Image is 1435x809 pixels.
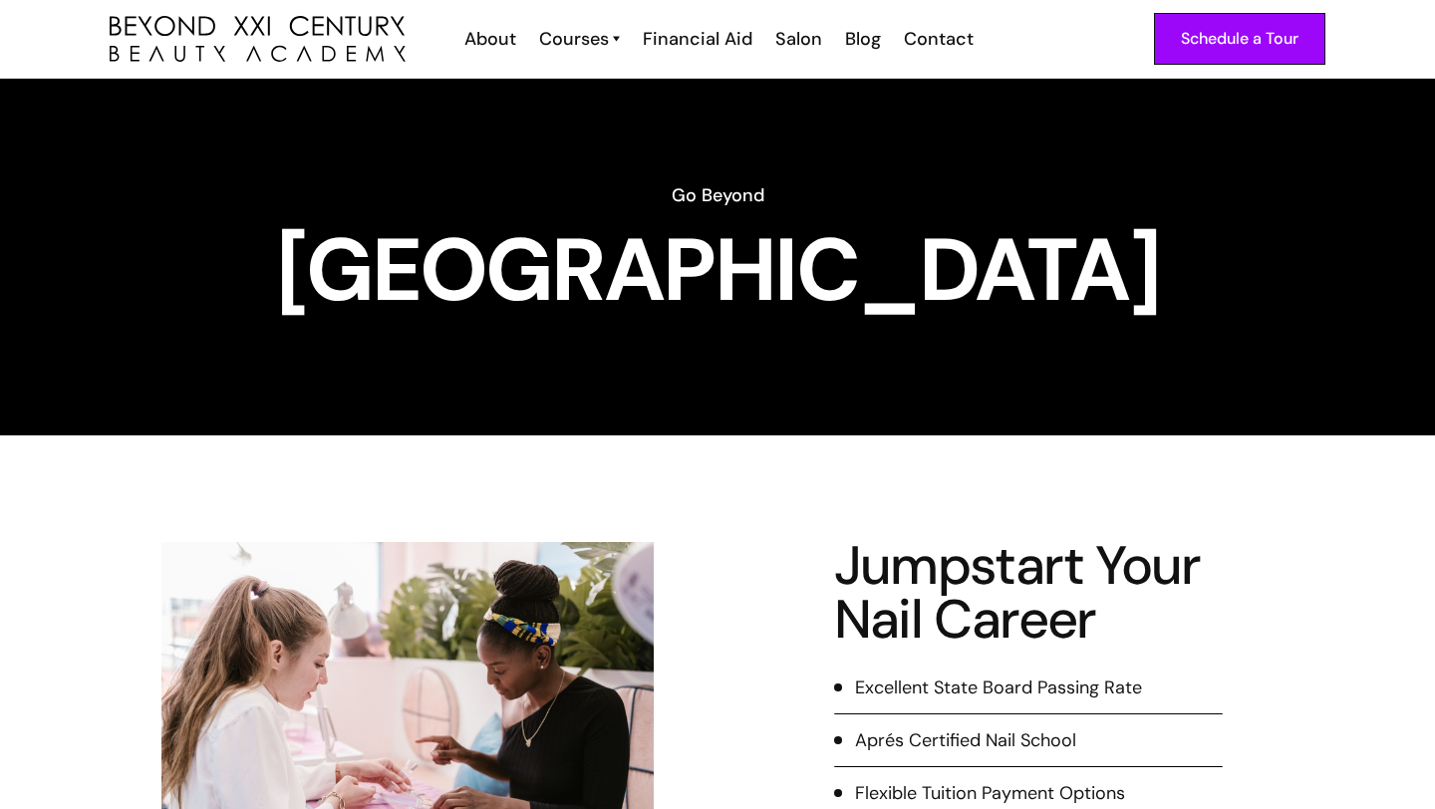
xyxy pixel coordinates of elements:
div: About [464,26,516,52]
div: Aprés Certified Nail School [855,727,1076,753]
a: Blog [832,26,891,52]
a: home [110,16,406,63]
h6: Go Beyond [110,182,1325,208]
a: Salon [762,26,832,52]
a: Courses [539,26,620,52]
div: Financial Aid [643,26,752,52]
div: Schedule a Tour [1181,26,1298,52]
a: Contact [891,26,984,52]
a: Financial Aid [630,26,762,52]
a: About [451,26,526,52]
div: Excellent State Board Passing Rate [855,674,1142,700]
div: Contact [904,26,974,52]
div: Blog [845,26,881,52]
div: Flexible Tuition Payment Options [855,780,1125,806]
h2: Jumpstart Your Nail Career [834,539,1223,647]
a: Schedule a Tour [1154,13,1325,65]
img: beyond 21st century beauty academy logo [110,16,406,63]
div: Courses [539,26,609,52]
strong: [GEOGRAPHIC_DATA] [276,213,1159,327]
div: Salon [775,26,822,52]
